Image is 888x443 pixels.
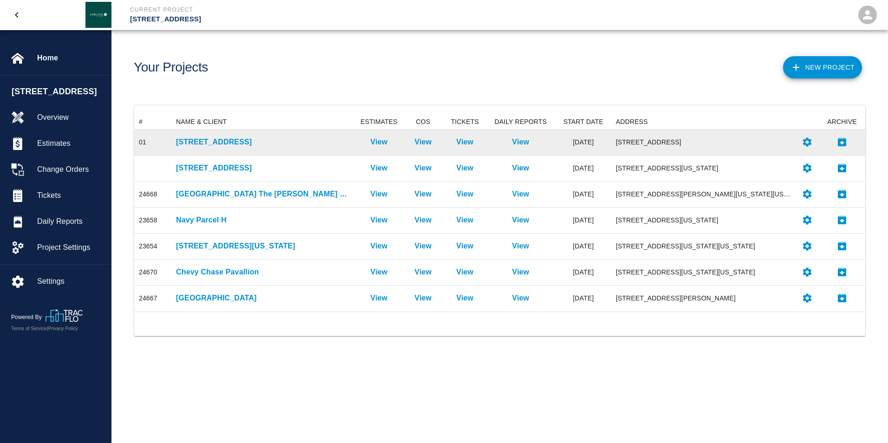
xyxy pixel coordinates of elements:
[555,286,611,312] div: [DATE]
[555,114,611,129] div: START DATE
[130,6,494,14] p: Current Project
[415,267,432,278] a: View
[46,309,83,322] img: TracFlo
[457,215,474,226] a: View
[139,293,157,303] div: 24667
[371,241,388,252] a: View
[139,137,146,147] div: 01
[360,114,398,129] div: ESTIMATES
[457,241,474,252] p: View
[616,137,791,147] div: [STREET_ADDRESS]
[371,137,388,148] a: View
[563,114,603,129] div: START DATE
[6,4,28,26] button: open drawer
[416,114,431,129] div: COS
[415,241,432,252] a: View
[402,114,444,129] div: COS
[134,114,171,129] div: #
[37,138,104,149] span: Estimates
[134,60,208,75] h1: Your Projects
[616,267,791,277] div: [STREET_ADDRESS][US_STATE][US_STATE]
[512,267,529,278] a: View
[48,326,78,331] a: Privacy Policy
[12,85,106,98] span: [STREET_ADDRESS]
[827,114,856,129] div: ARCHIVE
[798,211,816,229] button: Settings
[457,267,474,278] a: View
[130,14,494,25] p: [STREET_ADDRESS]
[37,242,104,253] span: Project Settings
[783,56,862,78] button: New Project
[415,189,432,200] a: View
[555,260,611,286] div: [DATE]
[176,267,351,278] a: Chevy Chase Pavallion
[798,159,816,177] button: Settings
[371,215,388,226] p: View
[512,241,529,252] p: View
[139,215,157,225] div: 23658
[176,189,351,200] a: [GEOGRAPHIC_DATA] The [PERSON_NAME] Parcels 3 & 4
[457,189,474,200] a: View
[457,293,474,304] a: View
[555,182,611,208] div: [DATE]
[512,189,529,200] a: View
[495,114,547,129] div: DAILY REPORTS
[512,215,529,226] a: View
[444,114,486,129] div: TICKETS
[176,215,351,226] a: Navy Parcel H
[555,234,611,260] div: [DATE]
[512,163,529,174] a: View
[457,163,474,174] a: View
[798,237,816,255] button: Settings
[555,156,611,182] div: [DATE]
[176,241,351,252] p: [STREET_ADDRESS][US_STATE]
[356,114,402,129] div: ESTIMATES
[176,114,227,129] div: NAME & CLIENT
[611,114,796,129] div: ADDRESS
[139,267,157,277] div: 24670
[176,293,351,304] a: [GEOGRAPHIC_DATA]
[37,190,104,201] span: Tickets
[371,267,388,278] a: View
[37,112,104,123] span: Overview
[616,189,791,199] div: [STREET_ADDRESS][PERSON_NAME][US_STATE][US_STATE]
[37,164,104,175] span: Change Orders
[457,137,474,148] a: View
[415,137,432,148] a: View
[176,137,351,148] a: [STREET_ADDRESS]
[798,263,816,281] button: Settings
[37,52,104,64] span: Home
[616,241,791,251] div: [STREET_ADDRESS][US_STATE][US_STATE]
[415,215,432,226] p: View
[139,189,157,199] div: 24668
[451,114,479,129] div: TICKETS
[512,137,529,148] a: View
[371,293,388,304] a: View
[171,114,356,129] div: NAME & CLIENT
[842,398,888,443] div: Chat Widget
[415,293,432,304] a: View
